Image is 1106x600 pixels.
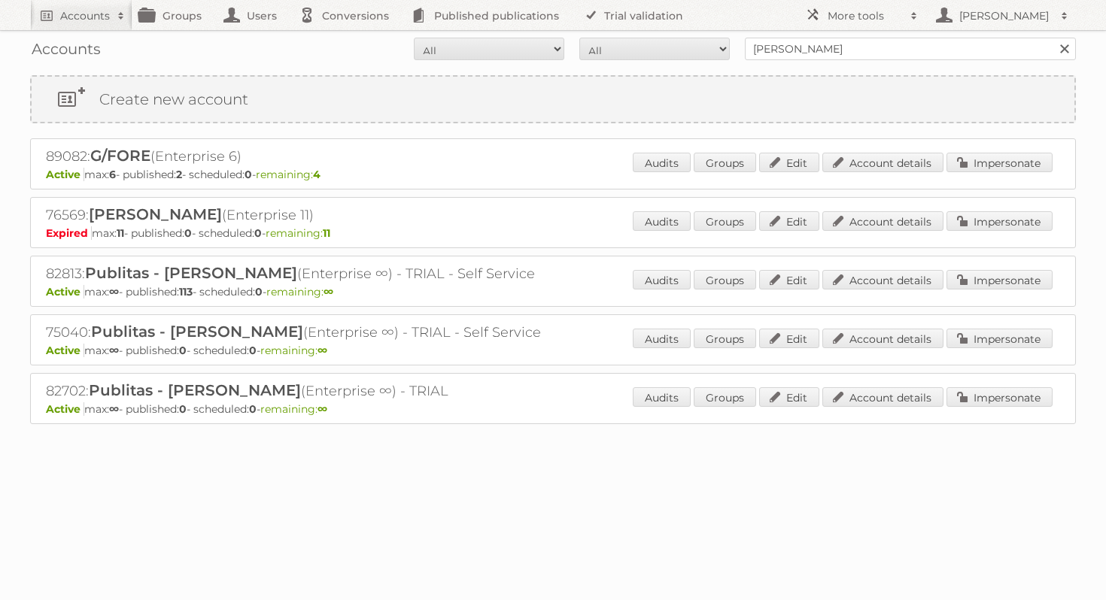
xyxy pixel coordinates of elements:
[117,226,124,240] strong: 11
[313,168,321,181] strong: 4
[822,153,943,172] a: Account details
[956,8,1053,23] h2: [PERSON_NAME]
[46,168,1060,181] p: max: - published: - scheduled: -
[256,168,321,181] span: remaining:
[109,344,119,357] strong: ∞
[91,323,303,341] span: Publitas - [PERSON_NAME]
[46,323,573,342] h2: 75040: (Enterprise ∞) - TRIAL - Self Service
[46,168,84,181] span: Active
[89,205,222,223] span: [PERSON_NAME]
[633,153,691,172] a: Audits
[822,211,943,231] a: Account details
[176,168,182,181] strong: 2
[32,77,1074,122] a: Create new account
[46,285,84,298] span: Active
[46,344,1060,357] p: max: - published: - scheduled: -
[179,285,193,298] strong: 113
[46,226,1060,240] p: max: - published: - scheduled: -
[694,329,756,348] a: Groups
[254,226,262,240] strong: 0
[184,226,192,240] strong: 0
[46,402,84,416] span: Active
[46,285,1060,298] p: max: - published: - scheduled: -
[946,270,1053,289] a: Impersonate
[318,344,327,357] strong: ∞
[694,270,756,289] a: Groups
[694,387,756,407] a: Groups
[46,402,1060,416] p: max: - published: - scheduled: -
[633,329,691,348] a: Audits
[323,226,330,240] strong: 11
[255,285,263,298] strong: 0
[260,402,327,416] span: remaining:
[89,381,301,399] span: Publitas - [PERSON_NAME]
[759,387,819,407] a: Edit
[46,381,573,401] h2: 82702: (Enterprise ∞) - TRIAL
[109,168,116,181] strong: 6
[109,402,119,416] strong: ∞
[266,226,330,240] span: remaining:
[633,211,691,231] a: Audits
[633,387,691,407] a: Audits
[109,285,119,298] strong: ∞
[90,147,150,165] span: G/FORE
[46,205,573,225] h2: 76569: (Enterprise 11)
[759,270,819,289] a: Edit
[946,211,1053,231] a: Impersonate
[249,344,257,357] strong: 0
[759,153,819,172] a: Edit
[46,344,84,357] span: Active
[694,153,756,172] a: Groups
[324,285,333,298] strong: ∞
[633,270,691,289] a: Audits
[46,147,573,166] h2: 89082: (Enterprise 6)
[318,402,327,416] strong: ∞
[46,264,573,283] h2: 82813: (Enterprise ∞) - TRIAL - Self Service
[245,168,252,181] strong: 0
[946,329,1053,348] a: Impersonate
[266,285,333,298] span: remaining:
[946,387,1053,407] a: Impersonate
[759,211,819,231] a: Edit
[822,329,943,348] a: Account details
[249,402,257,416] strong: 0
[828,8,903,23] h2: More tools
[822,270,943,289] a: Account details
[694,211,756,231] a: Groups
[260,344,327,357] span: remaining:
[946,153,1053,172] a: Impersonate
[60,8,110,23] h2: Accounts
[759,329,819,348] a: Edit
[179,402,187,416] strong: 0
[822,387,943,407] a: Account details
[85,264,297,282] span: Publitas - [PERSON_NAME]
[179,344,187,357] strong: 0
[46,226,92,240] span: Expired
